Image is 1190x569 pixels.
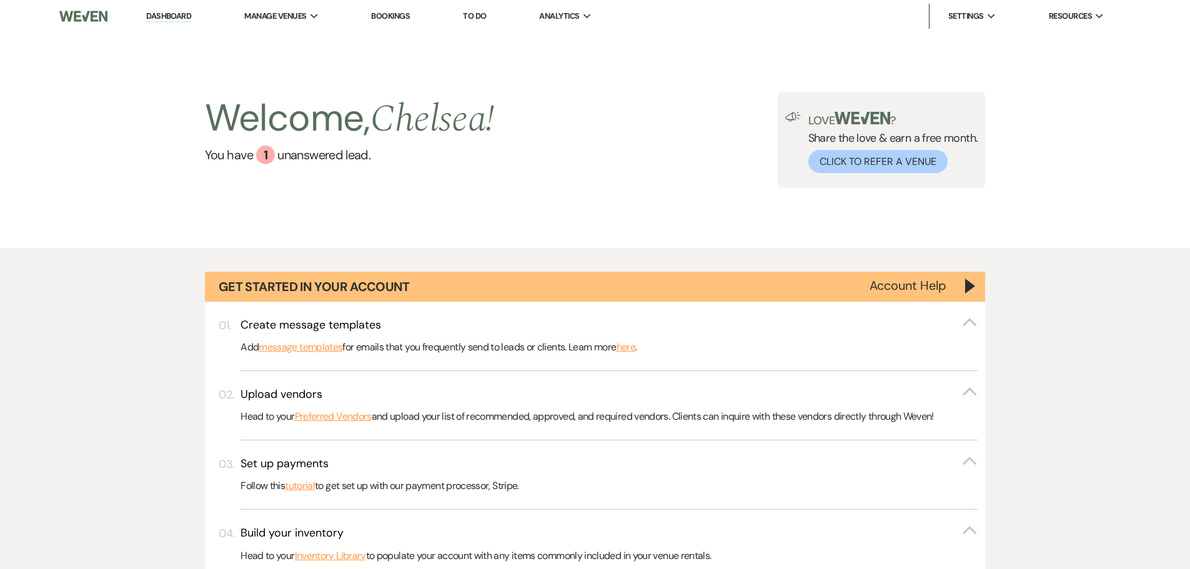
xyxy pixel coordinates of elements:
[240,456,978,472] button: Set up payments
[256,146,275,164] div: 1
[219,278,410,295] h1: Get Started in Your Account
[295,408,372,425] a: Preferred Vendors
[870,279,946,292] button: Account Help
[835,112,890,124] img: weven-logo-green.svg
[259,339,342,355] a: message templates
[285,478,315,494] a: tutorial
[240,525,344,541] h3: Build your inventory
[205,92,495,146] h2: Welcome,
[539,10,579,22] span: Analytics
[205,146,495,164] a: You have 1 unanswered lead.
[801,112,978,173] div: Share the love & earn a free month.
[240,317,381,333] h3: Create message templates
[808,150,948,173] button: Click to Refer a Venue
[146,11,191,22] a: Dashboard
[370,91,495,148] span: Chelsea !
[1049,10,1092,22] span: Resources
[59,3,107,29] img: Weven Logo
[808,112,978,126] p: Love ?
[240,387,978,402] button: Upload vendors
[240,478,978,494] p: Follow this to get set up with our payment processor, Stripe.
[463,11,486,21] a: To Do
[785,112,801,122] img: loud-speaker-illustration.svg
[617,339,635,355] a: here
[948,10,984,22] span: Settings
[244,10,306,22] span: Manage Venues
[240,456,329,472] h3: Set up payments
[371,11,410,21] a: Bookings
[240,387,322,402] h3: Upload vendors
[240,548,978,564] p: Head to your to populate your account with any items commonly included in your venue rentals.
[295,548,366,564] a: Inventory Library
[240,408,978,425] p: Head to your and upload your list of recommended, approved, and required vendors. Clients can inq...
[240,339,978,355] p: Add for emails that you frequently send to leads or clients. Learn more .
[240,525,978,541] button: Build your inventory
[240,317,978,333] button: Create message templates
